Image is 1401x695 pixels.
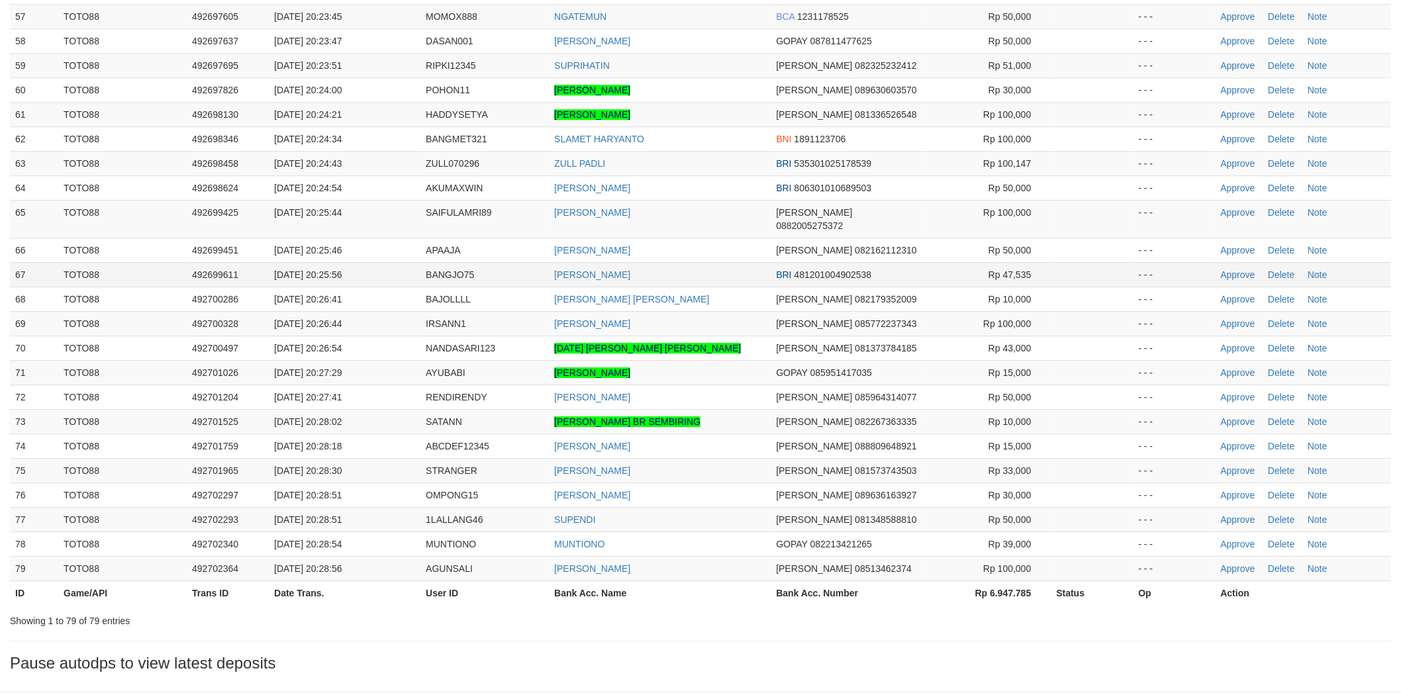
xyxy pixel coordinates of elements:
[10,311,58,336] td: 69
[426,183,483,193] span: AKUMAXWIN
[426,563,473,574] span: AGUNSALI
[1268,465,1294,476] a: Delete
[10,385,58,409] td: 72
[58,311,187,336] td: TOTO88
[989,539,1032,549] span: Rp 39,000
[1268,207,1294,218] a: Delete
[1221,465,1255,476] a: Approve
[58,102,187,126] td: TOTO88
[192,294,238,304] span: 492700286
[777,416,853,427] span: [PERSON_NAME]
[274,490,342,500] span: [DATE] 20:28:51
[855,563,912,574] span: Copy 08513462374 to clipboard
[10,556,58,580] td: 79
[274,85,342,95] span: [DATE] 20:24:00
[554,490,630,500] a: [PERSON_NAME]
[777,441,853,451] span: [PERSON_NAME]
[58,175,187,200] td: TOTO88
[855,465,917,476] span: Copy 081573743503 to clipboard
[1308,441,1328,451] a: Note
[1221,85,1255,95] a: Approve
[777,207,853,218] span: [PERSON_NAME]
[554,183,630,193] a: [PERSON_NAME]
[58,238,187,262] td: TOTO88
[777,563,853,574] span: [PERSON_NAME]
[1134,238,1216,262] td: - - -
[1308,11,1328,22] a: Note
[777,134,792,144] span: BNI
[1134,102,1216,126] td: - - -
[10,458,58,483] td: 75
[1268,158,1294,169] a: Delete
[1308,416,1328,427] a: Note
[10,126,58,151] td: 62
[1308,85,1328,95] a: Note
[10,28,58,53] td: 58
[10,360,58,385] td: 71
[274,392,342,402] span: [DATE] 20:27:41
[192,183,238,193] span: 492698624
[58,336,187,360] td: TOTO88
[1221,514,1255,525] a: Approve
[1134,77,1216,102] td: - - -
[1268,441,1294,451] a: Delete
[554,343,741,353] a: [DATE] [PERSON_NAME] [PERSON_NAME]
[777,465,853,476] span: [PERSON_NAME]
[1221,158,1255,169] a: Approve
[1134,4,1216,28] td: - - -
[989,294,1032,304] span: Rp 10,000
[58,507,187,532] td: TOTO88
[554,158,605,169] a: ZULL PADLI
[274,36,342,46] span: [DATE] 20:23:47
[58,77,187,102] td: TOTO88
[983,207,1031,218] span: Rp 100,000
[426,539,476,549] span: MUNTIONO
[855,490,917,500] span: Copy 089636163927 to clipboard
[426,465,477,476] span: STRANGER
[554,109,630,120] a: [PERSON_NAME]
[274,207,342,218] span: [DATE] 20:25:44
[274,539,342,549] span: [DATE] 20:28:54
[983,158,1031,169] span: Rp 100,147
[777,109,853,120] span: [PERSON_NAME]
[1134,151,1216,175] td: - - -
[1308,207,1328,218] a: Note
[1268,367,1294,378] a: Delete
[192,416,238,427] span: 492701525
[795,183,872,193] span: Copy 806301010689503 to clipboard
[1268,85,1294,95] a: Delete
[1308,134,1328,144] a: Note
[426,85,470,95] span: POHON11
[274,416,342,427] span: [DATE] 20:28:02
[274,245,342,255] span: [DATE] 20:25:46
[777,183,792,193] span: BRI
[426,269,474,280] span: BANGJO75
[1308,367,1328,378] a: Note
[777,392,853,402] span: [PERSON_NAME]
[274,109,342,120] span: [DATE] 20:24:21
[58,126,187,151] td: TOTO88
[1221,416,1255,427] a: Approve
[855,294,917,304] span: Copy 082179352009 to clipboard
[1308,514,1328,525] a: Note
[1134,287,1216,311] td: - - -
[777,158,792,169] span: BRI
[274,158,342,169] span: [DATE] 20:24:43
[58,151,187,175] td: TOTO88
[989,269,1032,280] span: Rp 47,535
[1221,109,1255,120] a: Approve
[983,109,1031,120] span: Rp 100,000
[10,262,58,287] td: 67
[1308,269,1328,280] a: Note
[426,392,487,402] span: RENDIRENDY
[1268,392,1294,402] a: Delete
[426,318,466,329] span: IRSANN1
[274,183,342,193] span: [DATE] 20:24:54
[1221,207,1255,218] a: Approve
[10,532,58,556] td: 78
[983,134,1031,144] span: Rp 100,000
[1308,183,1328,193] a: Note
[58,360,187,385] td: TOTO88
[989,392,1032,402] span: Rp 50,000
[989,343,1032,353] span: Rp 43,000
